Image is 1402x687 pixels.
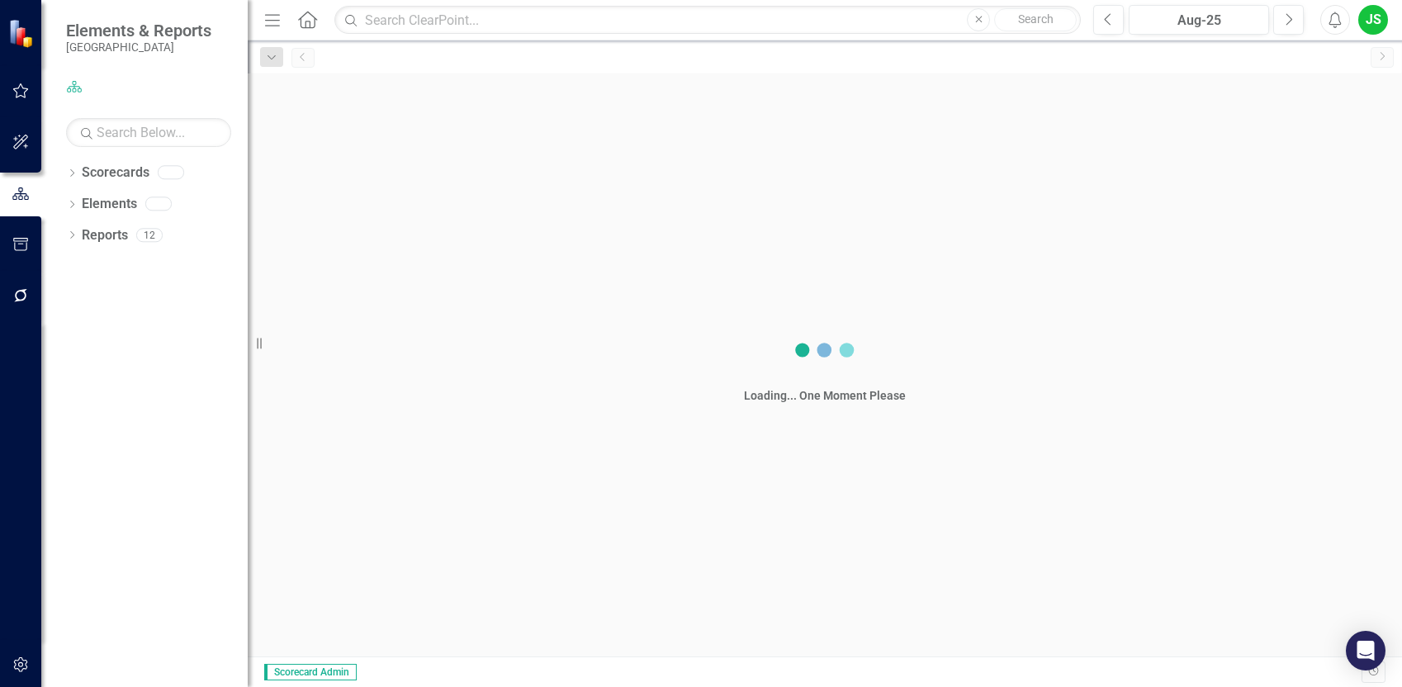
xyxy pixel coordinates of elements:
[7,18,38,49] img: ClearPoint Strategy
[1346,631,1385,670] div: Open Intercom Messenger
[82,195,137,214] a: Elements
[66,40,211,54] small: [GEOGRAPHIC_DATA]
[66,118,231,147] input: Search Below...
[1358,5,1388,35] button: JS
[82,163,149,182] a: Scorecards
[1134,11,1263,31] div: Aug-25
[744,387,906,404] div: Loading... One Moment Please
[136,228,163,242] div: 12
[82,226,128,245] a: Reports
[1129,5,1269,35] button: Aug-25
[264,664,357,680] span: Scorecard Admin
[994,8,1077,31] button: Search
[66,21,211,40] span: Elements & Reports
[334,6,1081,35] input: Search ClearPoint...
[1018,12,1054,26] span: Search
